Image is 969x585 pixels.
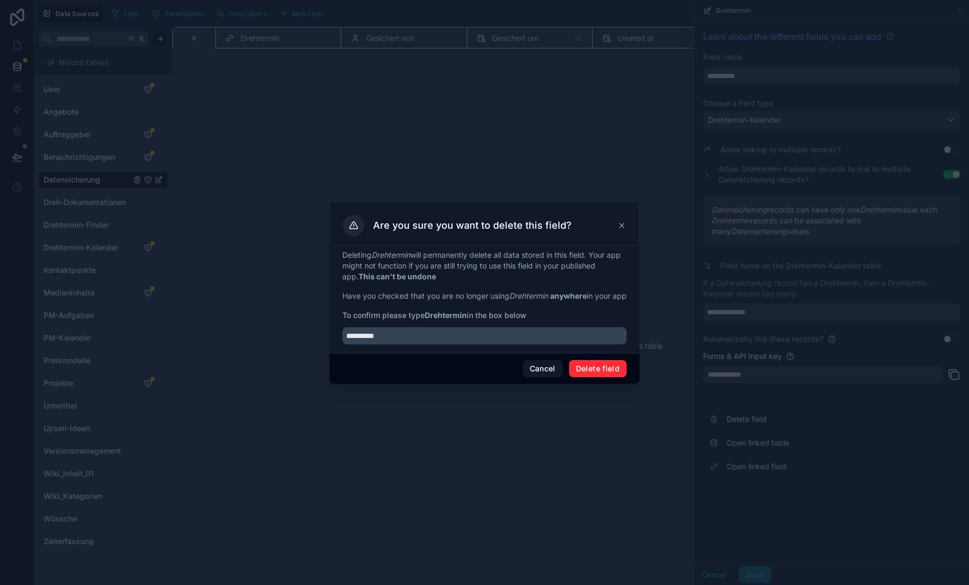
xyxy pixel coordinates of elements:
strong: anywhere [550,291,587,300]
p: Have you checked that you are no longer using in your app [342,291,627,301]
p: Deleting will permanently delete all data stored in this field. Your app might not function if yo... [342,250,627,282]
span: To confirm please type in the box below [342,310,627,321]
button: Cancel [523,360,563,377]
button: Delete field [569,360,627,377]
em: Drehtermin [509,291,548,300]
strong: Drehtermin [425,311,467,320]
em: Drehtermin [371,250,410,259]
h3: Are you sure you want to delete this field? [373,219,572,232]
strong: This can't be undone [359,272,436,281]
